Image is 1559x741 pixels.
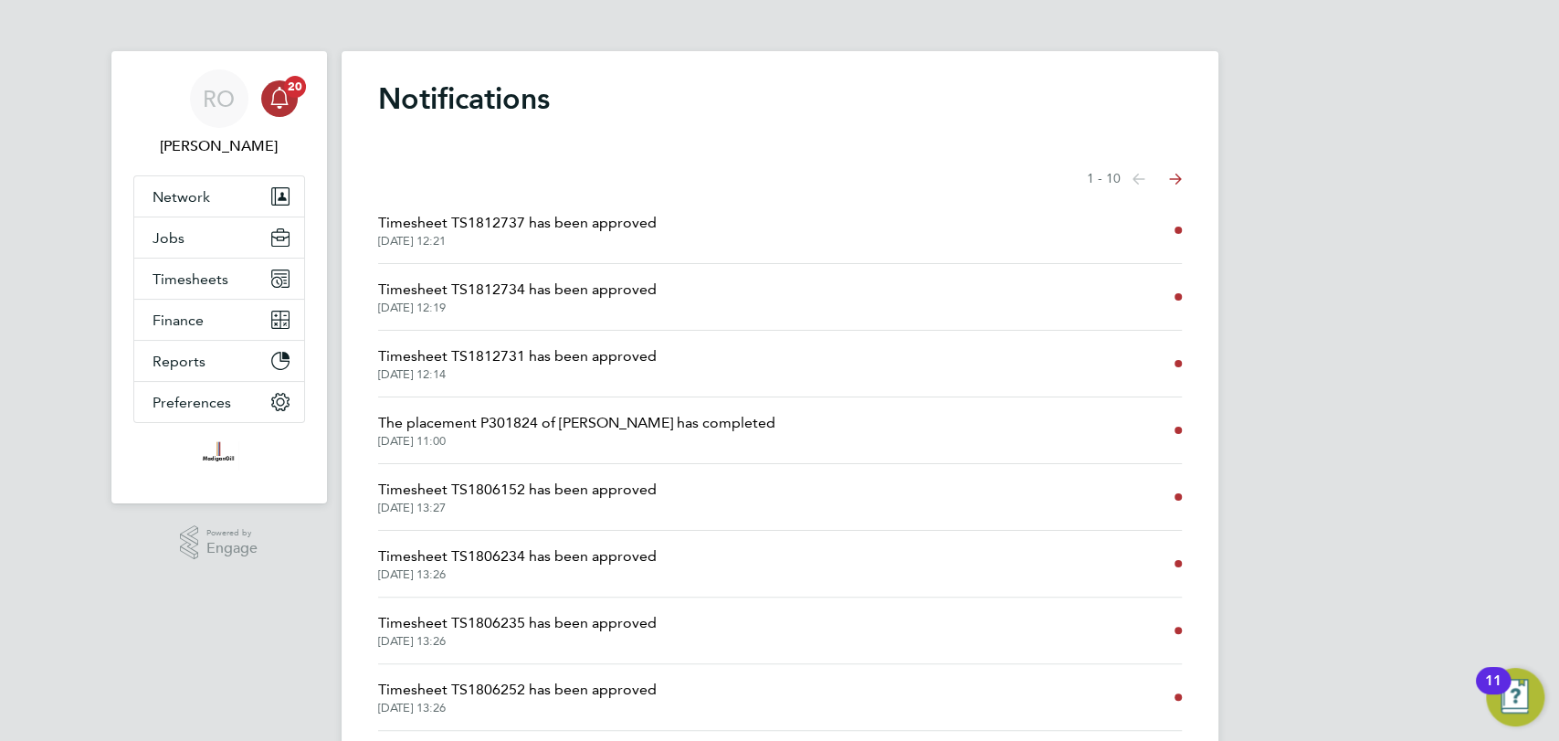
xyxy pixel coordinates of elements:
[378,434,775,449] span: [DATE] 11:00
[378,279,657,315] a: Timesheet TS1812734 has been approved[DATE] 12:19
[180,525,258,560] a: Powered byEngage
[1087,170,1121,188] span: 1 - 10
[261,69,298,128] a: 20
[378,479,657,515] a: Timesheet TS1806152 has been approved[DATE] 13:27
[134,176,304,217] button: Network
[378,634,657,649] span: [DATE] 13:26
[133,441,305,471] a: Go to home page
[378,612,657,649] a: Timesheet TS1806235 has been approved[DATE] 13:26
[153,229,184,247] span: Jobs
[378,679,657,701] span: Timesheet TS1806252 has been approved
[378,612,657,634] span: Timesheet TS1806235 has been approved
[134,259,304,299] button: Timesheets
[378,279,657,301] span: Timesheet TS1812734 has been approved
[206,541,258,556] span: Engage
[378,501,657,515] span: [DATE] 13:27
[378,567,657,582] span: [DATE] 13:26
[378,412,775,449] a: The placement P301824 of [PERSON_NAME] has completed[DATE] 11:00
[153,394,231,411] span: Preferences
[1485,681,1501,704] div: 11
[378,479,657,501] span: Timesheet TS1806152 has been approved
[153,312,204,329] span: Finance
[378,345,657,367] span: Timesheet TS1812731 has been approved
[378,212,657,234] span: Timesheet TS1812737 has been approved
[284,76,306,98] span: 20
[134,300,304,340] button: Finance
[378,301,657,315] span: [DATE] 12:19
[378,545,657,567] span: Timesheet TS1806234 has been approved
[378,412,775,434] span: The placement P301824 of [PERSON_NAME] has completed
[134,341,304,381] button: Reports
[378,545,657,582] a: Timesheet TS1806234 has been approved[DATE] 13:26
[378,701,657,715] span: [DATE] 13:26
[1486,668,1544,726] button: Open Resource Center, 11 new notifications
[134,217,304,258] button: Jobs
[378,679,657,715] a: Timesheet TS1806252 has been approved[DATE] 13:26
[133,69,305,157] a: RO[PERSON_NAME]
[378,234,657,249] span: [DATE] 12:21
[378,212,657,249] a: Timesheet TS1812737 has been approved[DATE] 12:21
[378,367,657,382] span: [DATE] 12:14
[133,135,305,157] span: Ryan O'Donnell
[153,353,205,370] span: Reports
[1087,161,1182,197] nav: Select page of notifications list
[378,345,657,382] a: Timesheet TS1812731 has been approved[DATE] 12:14
[203,87,235,111] span: RO
[134,382,304,422] button: Preferences
[153,188,210,206] span: Network
[111,51,327,503] nav: Main navigation
[198,441,239,471] img: madigangill-logo-retina.png
[206,525,258,541] span: Powered by
[153,270,228,288] span: Timesheets
[378,80,1182,117] h1: Notifications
